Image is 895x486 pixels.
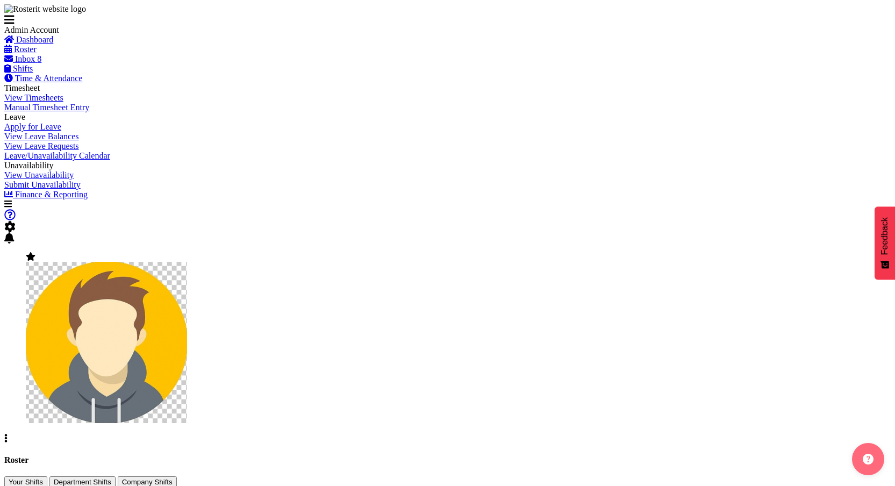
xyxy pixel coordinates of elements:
[4,103,89,112] a: Manual Timesheet Entry
[4,190,88,199] a: Finance & Reporting
[4,25,166,35] div: Admin Account
[13,64,33,73] span: Shifts
[15,190,88,199] span: Finance & Reporting
[4,54,41,63] a: Inbox 8
[863,454,873,464] img: help-xxl-2.png
[4,180,81,189] a: Submit Unavailability
[4,45,37,54] a: Roster
[9,478,43,486] span: Your Shifts
[4,64,33,73] a: Shifts
[4,74,82,83] a: Time & Attendance
[880,217,890,255] span: Feedback
[4,170,74,180] a: View Unavailability
[4,93,63,102] a: View Timesheets
[26,262,187,423] img: admin-rosteritf9cbda91fdf824d97c9d6345b1f660ea.png
[15,74,83,83] span: Time & Attendance
[16,35,53,44] span: Dashboard
[37,54,41,63] span: 8
[4,141,79,151] a: View Leave Requests
[4,35,53,44] a: Dashboard
[875,206,895,280] button: Feedback - Show survey
[122,478,173,486] span: Company Shifts
[4,455,891,465] h4: Roster
[4,132,79,141] a: View Leave Balances
[4,83,166,93] div: Timesheet
[14,45,37,54] span: Roster
[4,122,61,131] a: Apply for Leave
[15,54,35,63] span: Inbox
[4,161,166,170] div: Unavailability
[54,478,111,486] span: Department Shifts
[4,151,110,160] a: Leave/Unavailability Calendar
[4,112,166,122] div: Leave
[4,4,86,14] img: Rosterit website logo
